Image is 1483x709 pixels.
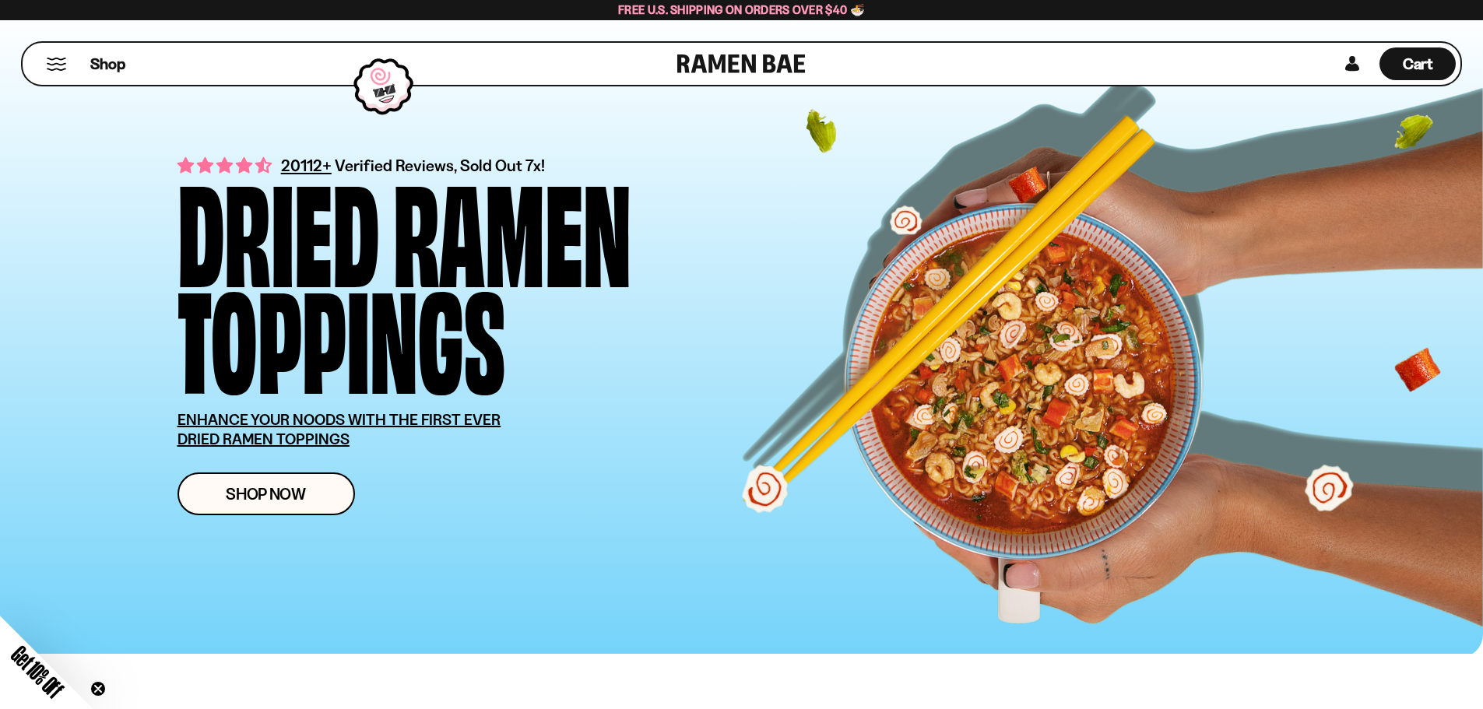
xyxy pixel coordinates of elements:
[177,410,501,448] u: ENHANCE YOUR NOODS WITH THE FIRST EVER DRIED RAMEN TOPPINGS
[90,54,125,75] span: Shop
[7,641,68,702] span: Get 10% Off
[90,47,125,80] a: Shop
[177,280,505,387] div: Toppings
[177,174,379,280] div: Dried
[177,472,355,515] a: Shop Now
[46,58,67,71] button: Mobile Menu Trigger
[618,2,865,17] span: Free U.S. Shipping on Orders over $40 🍜
[226,486,306,502] span: Shop Now
[90,681,106,697] button: Close teaser
[393,174,631,280] div: Ramen
[1403,54,1433,73] span: Cart
[1379,43,1456,85] a: Cart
